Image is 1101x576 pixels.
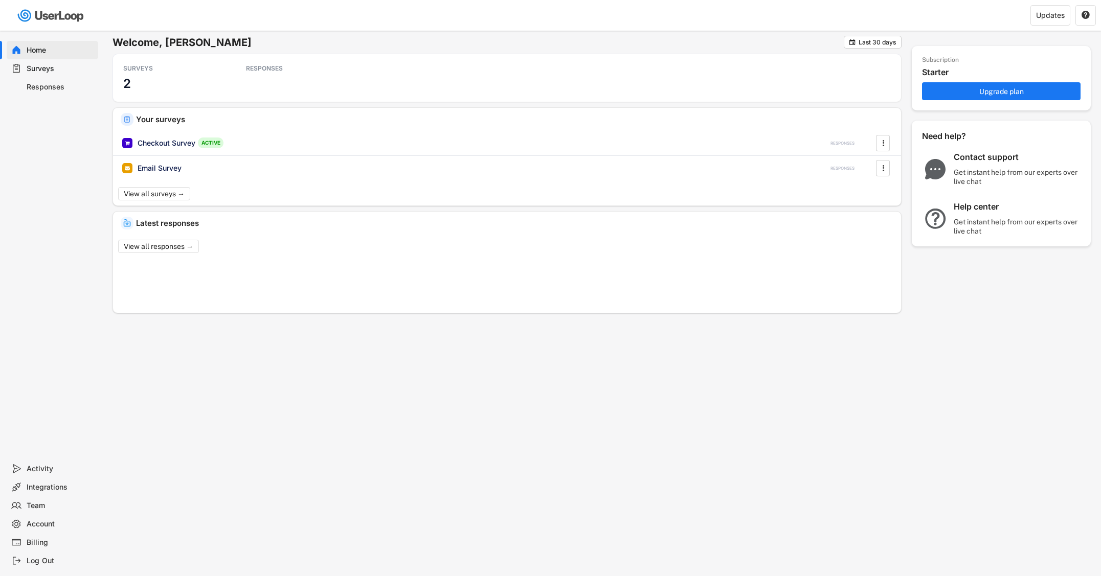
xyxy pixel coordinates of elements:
div: SURVEYS [123,64,215,73]
div: Account [27,519,94,529]
img: QuestionMarkInverseMajor.svg [922,209,949,229]
button:  [878,160,888,176]
div: Get instant help from our experts over live chat [954,217,1082,236]
div: Last 30 days [859,39,896,45]
button: View all responses → [118,240,199,253]
div: Billing [27,538,94,547]
button:  [1081,11,1090,20]
div: Team [27,501,94,511]
div: Checkout Survey [138,138,195,148]
div: Updates [1036,12,1065,19]
text:  [1082,10,1090,19]
div: Need help? [922,131,994,142]
h6: Welcome, [PERSON_NAME] [113,36,844,49]
div: RESPONSES [246,64,338,73]
div: RESPONSES [830,166,855,171]
button:  [878,135,888,151]
div: Surveys [27,64,94,74]
div: Starter [922,67,1086,78]
img: ChatMajor.svg [922,159,949,179]
button: View all surveys → [118,187,190,200]
div: Log Out [27,556,94,566]
div: Email Survey [138,163,182,173]
div: Home [27,45,94,55]
div: ACTIVE [198,137,223,148]
h3: 2 [123,76,131,91]
div: Help center [954,201,1082,212]
div: Get instant help from our experts over live chat [954,168,1082,186]
div: Responses [27,82,94,92]
div: Activity [27,464,94,474]
div: Integrations [27,482,94,492]
div: Subscription [922,56,959,64]
img: userloop-logo-01.svg [15,5,87,26]
img: IncomingMajor.svg [123,219,131,227]
text:  [849,38,856,46]
div: RESPONSES [830,141,855,146]
button:  [848,38,856,46]
text:  [882,137,884,148]
text:  [882,163,884,173]
div: Your surveys [136,116,893,123]
div: Latest responses [136,219,893,227]
div: Contact support [954,152,1082,163]
button: Upgrade plan [922,82,1081,100]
